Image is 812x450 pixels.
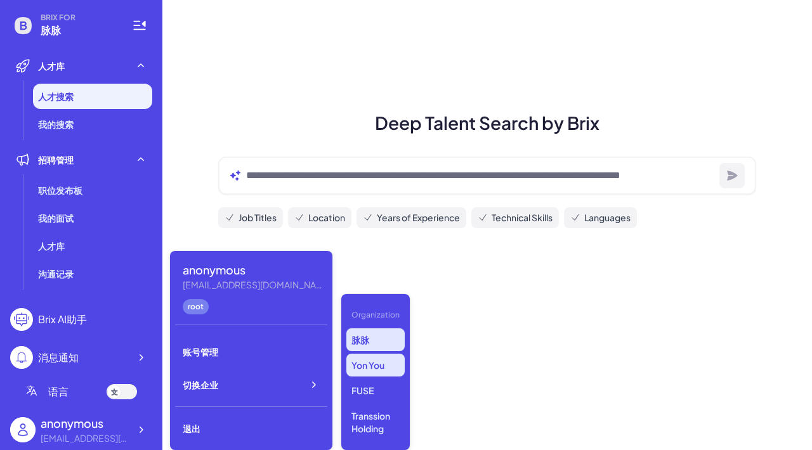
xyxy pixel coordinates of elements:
span: 人才库 [38,60,65,72]
span: 我的面试 [38,212,74,224]
span: 脉脉 [41,23,117,38]
span: Languages [584,211,631,224]
div: 账号管理 [175,338,327,366]
p: Transsion Holding [346,404,405,440]
div: anonymous [41,415,129,432]
span: 语言 [48,384,69,399]
div: maimai@joinbrix.com [183,278,322,292]
div: maimai@joinbrix.com [41,432,129,445]
div: 消息通知 [38,350,79,365]
span: Location [308,211,345,224]
span: 我的搜索 [38,118,74,131]
span: Technical Skills [492,211,553,224]
div: 退出 [175,415,327,442]
h1: Deep Talent Search by Brix [203,110,771,136]
div: root [183,299,209,314]
p: Yon You [346,354,405,376]
span: 人才搜索 [38,90,74,103]
span: BRIX FOR [41,13,117,23]
span: Job Titles [239,211,277,224]
span: 职位发布板 [38,184,82,196]
span: 沟通记录 [38,267,74,280]
span: 招聘管理 [38,153,74,166]
div: Brix AI助手 [38,312,87,327]
p: 脉脉 [346,328,405,351]
img: user_logo.png [10,417,36,442]
div: anonymous [183,261,322,278]
span: Years of Experience [377,211,460,224]
p: FUSE [346,379,405,402]
span: 切换企业 [183,378,218,391]
div: Organization [346,304,405,326]
span: 人才库 [38,240,65,252]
